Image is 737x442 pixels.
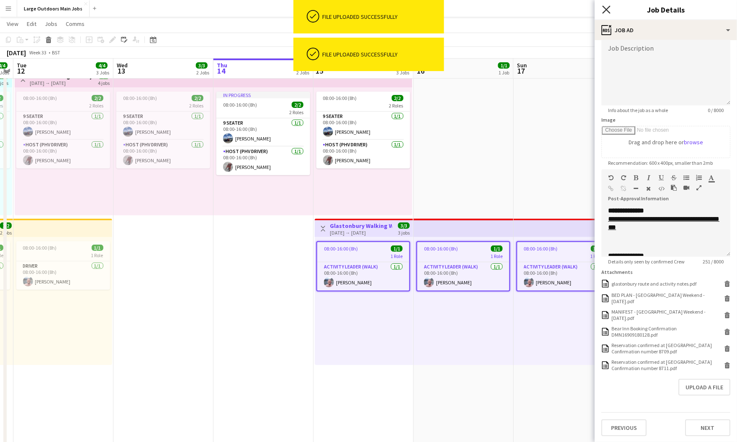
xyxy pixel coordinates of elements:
button: Underline [658,174,664,181]
span: 2/2 [192,95,203,101]
button: Fullscreen [696,184,702,191]
div: 3 Jobs [96,69,109,76]
button: Bold [633,174,639,181]
span: 2 Roles [389,102,403,109]
span: 3/3 [398,222,410,229]
span: 4/4 [96,62,108,69]
span: 08:00-16:00 (8h) [23,95,57,101]
button: HTML Code [658,185,664,192]
button: Unordered List [683,174,689,181]
app-job-card: 08:00-16:00 (8h)1/11 RoleDriver1/108:00-16:00 (8h)[PERSON_NAME] [16,241,110,290]
div: 08:00-16:00 (8h)2/22 Roles9 Seater1/108:00-16:00 (8h)[PERSON_NAME]Host (PHV Driver)1/108:00-16:00... [16,92,110,169]
span: 2 Roles [189,102,203,109]
div: File uploaded successfully [323,51,441,58]
span: 1/1 [498,62,510,69]
a: Comms [62,18,88,29]
div: [DATE] → [DATE] [30,80,92,86]
app-job-card: In progress08:00-16:00 (8h)2/22 Roles9 Seater1/108:00-16:00 (8h)[PERSON_NAME]Host (PHV Driver)1/1... [216,92,310,175]
a: Jobs [41,18,61,29]
app-card-role: Host (PHV Driver)1/108:00-16:00 (8h)[PERSON_NAME] [16,140,110,169]
span: Tue [17,61,26,69]
span: 1 Role [91,252,103,258]
span: 2 Roles [289,109,303,115]
div: 4 jobs [98,79,110,86]
app-card-role: Activity Leader (Walk)1/108:00-16:00 (8h)[PERSON_NAME] [317,262,409,291]
button: Strikethrough [671,174,677,181]
div: Bear Inn Booking Confirmation DMN16909180128.pdf [611,325,722,338]
span: Week 33 [28,49,49,56]
span: 08:00-16:00 (8h) [424,245,458,252]
span: 2/2 [292,102,303,108]
div: 1 Job [498,69,509,76]
span: 2 Roles [89,102,103,109]
span: View [7,20,18,28]
button: Clear Formatting [646,185,652,192]
a: Edit [23,18,40,29]
div: MANIFEST - Glastonbury Weekend - 15th August 2025.pdf [611,309,722,321]
span: 251 / 8000 [696,258,730,265]
span: 2/2 [92,95,103,101]
div: 2 Jobs [196,69,209,76]
app-card-role: Activity Leader (Walk)1/108:00-16:00 (8h)[PERSON_NAME] [417,262,509,291]
button: Next [685,419,730,436]
app-job-card: 08:00-16:00 (8h)2/22 Roles9 Seater1/108:00-16:00 (8h)[PERSON_NAME]Host (PHV Driver)1/108:00-16:00... [316,92,410,169]
button: Large Outdoors Main Jobs [17,0,90,17]
span: 1/1 [92,245,103,251]
span: 12 [15,66,26,76]
span: 1/1 [591,245,603,252]
span: 1/1 [391,245,403,252]
app-job-card: 08:00-16:00 (8h)1/11 RoleActivity Leader (Walk)1/108:00-16:00 (8h)[PERSON_NAME] [516,241,610,291]
button: Text Color [709,174,714,181]
span: Recommendation: 600 x 400px, smaller than 2mb [601,160,719,166]
app-card-role: 9 Seater1/108:00-16:00 (8h)[PERSON_NAME] [216,118,310,147]
div: Reservation confirmed at Bear Inn Street Confirmation number 8709.pdf [611,342,722,355]
div: [DATE] → [DATE] [330,230,392,236]
span: 3/3 [196,62,208,69]
div: 3 jobs [398,229,410,236]
span: 1 Role [591,253,603,259]
span: 1 Role [390,253,403,259]
span: 14 [216,66,227,76]
span: 08:00-16:00 (8h) [324,245,358,252]
button: Upload a file [678,379,730,396]
app-card-role: 9 Seater1/108:00-16:00 (8h)[PERSON_NAME] [16,112,110,140]
app-job-card: 08:00-16:00 (8h)2/22 Roles9 Seater1/108:00-16:00 (8h)[PERSON_NAME]Host (PHV Driver)1/108:00-16:00... [116,92,210,169]
div: Job Ad [595,20,737,40]
a: View [3,18,22,29]
span: 2/2 [392,95,403,101]
app-card-role: Driver1/108:00-16:00 (8h)[PERSON_NAME] [16,261,110,290]
div: File uploaded successfully [323,13,441,20]
div: BST [52,49,60,56]
span: 08:00-16:00 (8h) [524,245,558,252]
app-card-role: Activity Leader (Walk)1/108:00-16:00 (8h)[PERSON_NAME] [517,262,609,291]
button: Italic [646,174,652,181]
app-card-role: 9 Seater1/108:00-16:00 (8h)[PERSON_NAME] [116,112,210,140]
div: glastonbury route and activity notes.pdf [611,281,696,287]
app-card-role: Host (PHV Driver)1/108:00-16:00 (8h)[PERSON_NAME] [316,140,410,169]
app-card-role: Host (PHV Driver)1/108:00-16:00 (8h)[PERSON_NAME] [216,147,310,175]
button: Redo [621,174,627,181]
div: Reservation confirmed at Bear Inn Street Confirmation number 8711.pdf [611,359,722,371]
div: 08:00-16:00 (8h)1/11 RoleActivity Leader (Walk)1/108:00-16:00 (8h)[PERSON_NAME] [416,241,510,291]
button: Insert video [683,184,689,191]
span: Info about the job as a whole [601,107,675,113]
app-card-role: 9 Seater1/108:00-16:00 (8h)[PERSON_NAME] [316,112,410,140]
span: Sun [517,61,527,69]
button: Previous [601,419,647,436]
span: 08:00-16:00 (8h) [123,95,157,101]
div: [DATE] [7,49,26,57]
span: Details only seen by confirmed Crew [601,258,691,265]
span: 08:00-16:00 (8h) [323,95,357,101]
span: Jobs [45,20,57,28]
span: Comms [66,20,85,28]
span: 17 [516,66,527,76]
span: Edit [27,20,36,28]
button: Paste as plain text [671,184,677,191]
span: 0 / 8000 [701,107,730,113]
span: 08:00-16:00 (8h) [223,102,257,108]
span: 13 [116,66,128,76]
app-job-card: 08:00-16:00 (8h)1/11 RoleActivity Leader (Walk)1/108:00-16:00 (8h)[PERSON_NAME] [316,241,410,291]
